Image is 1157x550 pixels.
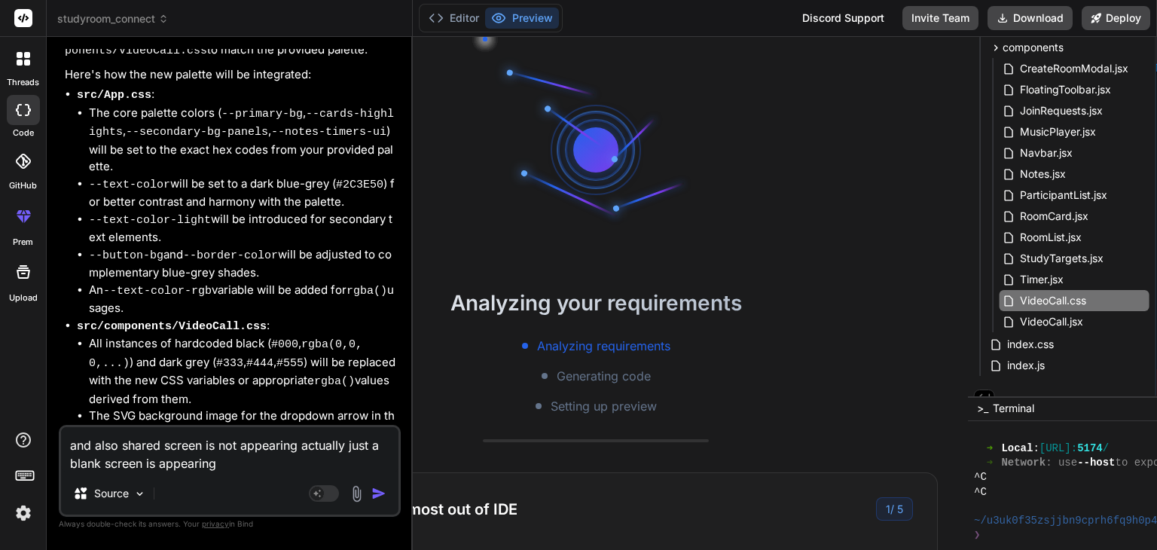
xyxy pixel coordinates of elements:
div: Discord Support [793,6,893,30]
span: Local [1001,442,1033,456]
span: Generating code [557,367,651,385]
span: ^C [974,470,987,484]
span: Navbar.jsx [1018,144,1074,162]
span: CreateRoomModal.jsx [1018,60,1130,78]
code: rgba(0,0,0,...) [89,338,362,370]
span: / [1103,442,1109,456]
code: --notes-timers-ui [271,126,386,139]
span: FloatingToolbar.jsx [1018,81,1113,99]
span: VideoCall.jsx [1018,313,1085,331]
img: icon [371,486,386,501]
code: --button-bg [89,249,163,262]
li: The core palette colors ( , , , ) will be set to the exact hex codes from your provided palette. [89,105,398,176]
span: : use [1046,456,1077,470]
span: ParticipantList.jsx [1018,186,1109,204]
span: JoinRequests.jsx [1018,102,1104,120]
span: ➜ [987,442,989,456]
img: settings [11,500,36,526]
span: [URL]: [1039,442,1077,456]
li: will be set to a dark blue-grey ( ) for better contrast and harmony with the palette. [89,176,398,211]
span: components [1003,40,1064,55]
label: GitHub [9,179,37,192]
code: src/components/VideoCall.css [77,320,267,333]
p: Source [94,486,129,501]
li: : [77,86,398,317]
p: Here's how the new palette will be integrated: [65,66,398,84]
label: threads [7,76,39,89]
code: rgba() [314,375,355,388]
span: Setting up preview [551,397,657,415]
code: --text-color-rgb [103,285,212,298]
label: prem [13,236,33,249]
button: Editor [423,8,485,29]
code: --text-color [89,179,170,191]
code: --secondary-bg-panels [126,126,268,139]
span: Notes.jsx [1018,165,1067,183]
textarea: and also shared screen is not appearing actually just a blank screen is appearing [61,427,398,472]
code: --primary-bg [221,108,303,121]
code: #444 [246,357,273,370]
span: studyroom_connect [57,11,169,26]
span: ➜ [987,456,989,470]
span: MusicPlayer.jsx [1018,123,1097,141]
span: Analyzing requirements [537,337,670,355]
label: code [13,127,34,139]
code: #2C3E50 [336,179,383,191]
code: src/App.css [77,89,151,102]
code: #555 [276,357,304,370]
button: Invite Team [902,6,978,30]
span: Terminal [993,401,1034,416]
li: The SVG background image for the dropdown arrow in the toolbar will be updated to use white fill ... [89,408,398,459]
span: privacy [202,519,229,528]
span: >_ [977,401,988,416]
li: : [77,317,398,459]
li: An variable will be added for usages. [89,282,398,317]
code: #333 [216,357,243,370]
span: index.js [1006,356,1046,374]
li: will be introduced for secondary text elements. [89,211,398,246]
code: --border-color [183,249,278,262]
h2: Analyzing your requirements [224,287,968,319]
span: --host [1077,456,1115,470]
span: 1 [886,503,890,515]
span: ❯ [974,528,981,542]
code: rgba() [346,285,387,298]
span: StudyTargets.jsx [1018,249,1105,267]
code: --text-color-light [89,214,211,227]
code: #000 [271,338,298,351]
span: VideoCall.css [1018,292,1088,310]
span: Timer.jsx [1018,270,1065,289]
span: Network [1001,456,1046,470]
span: RoomCard.jsx [1018,207,1090,225]
span: index.css [1006,335,1055,353]
button: Download [988,6,1073,30]
button: Preview [485,8,559,29]
div: / [876,497,913,521]
img: Pick Models [133,487,146,500]
li: All instances of hardcoded black ( , ) and dark grey ( , , ) will be replaced with the new CSS va... [89,335,398,408]
span: 5 [897,503,903,515]
button: Deploy [1082,6,1150,30]
li: and will be adjusted to complementary blue-grey shades. [89,246,398,282]
span: 5174 [1077,442,1103,456]
span: RoomList.jsx [1018,228,1083,246]
label: Upload [9,292,38,304]
span: ^C [974,485,987,500]
span: : [1033,442,1039,456]
img: attachment [348,485,365,503]
p: Always double-check its answers. Your in Bind [59,517,401,531]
